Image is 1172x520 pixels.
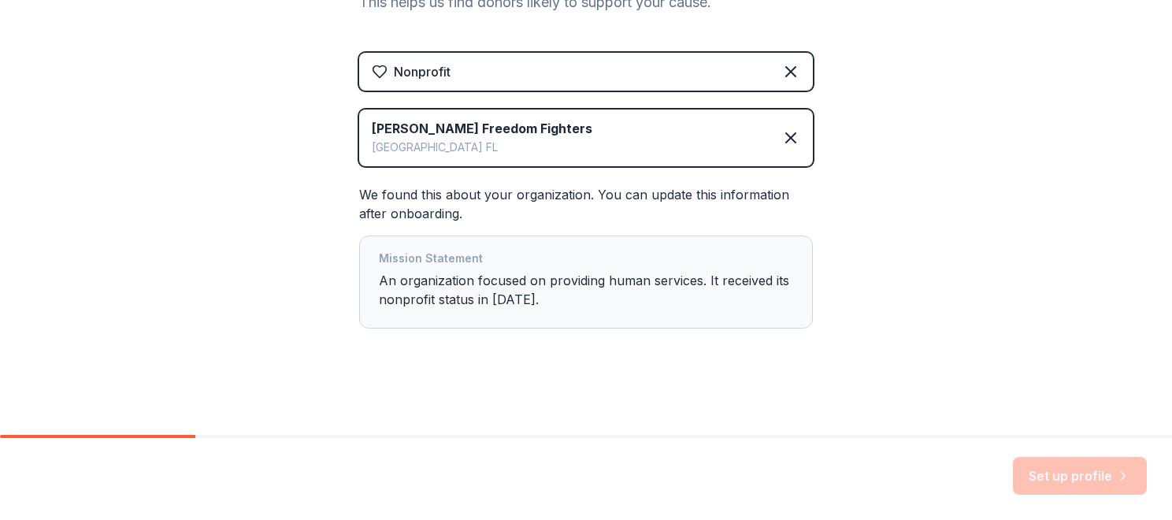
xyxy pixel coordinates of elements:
div: Mission Statement [379,249,793,271]
div: [PERSON_NAME] Freedom Fighters [372,119,592,138]
div: We found this about your organization. You can update this information after onboarding. [359,185,813,329]
div: [GEOGRAPHIC_DATA] FL [372,138,592,157]
div: Nonprofit [394,62,451,81]
div: An organization focused on providing human services. It received its nonprofit status in [DATE]. [379,249,793,315]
